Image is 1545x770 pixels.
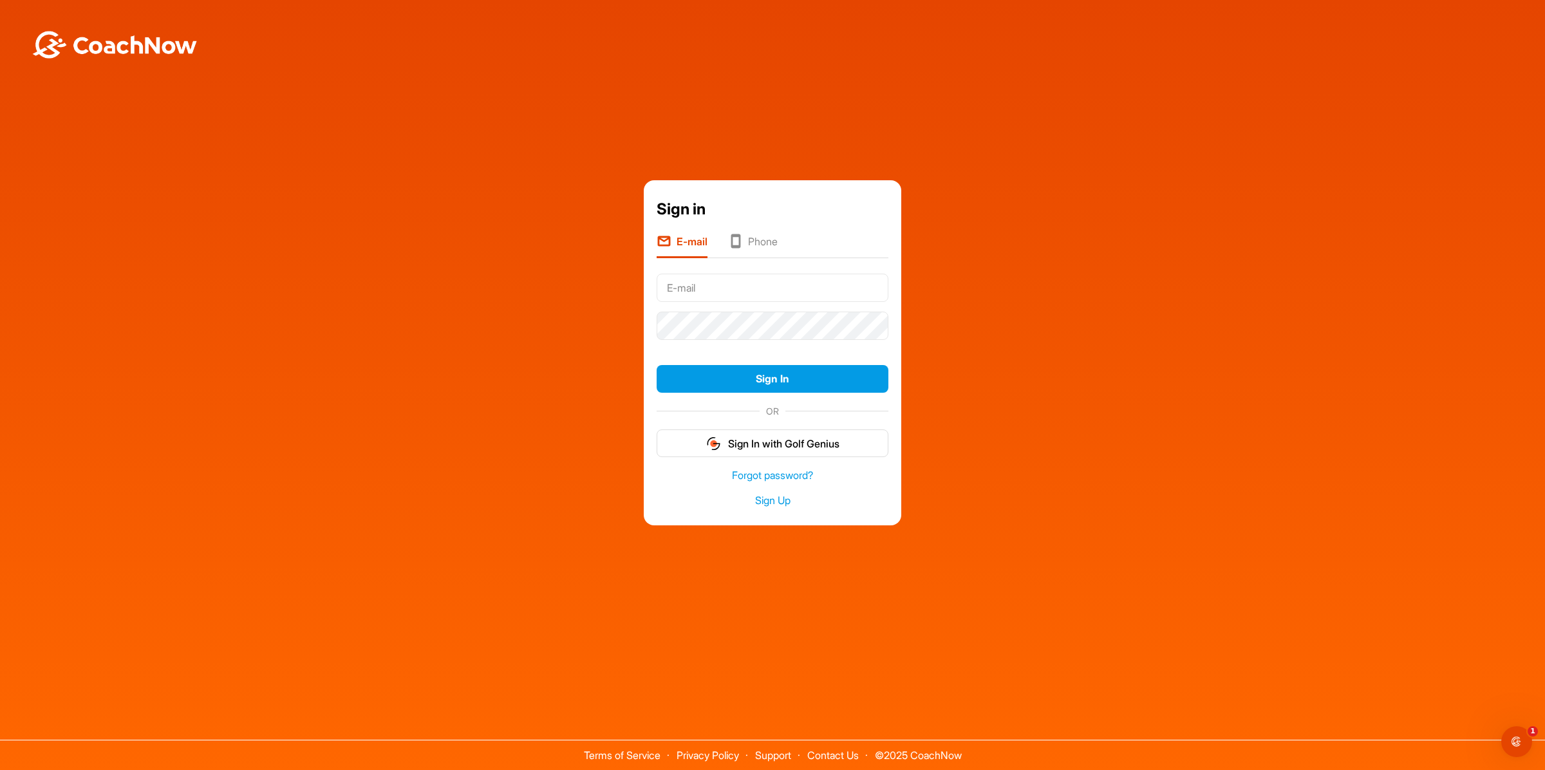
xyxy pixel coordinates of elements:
li: Phone [728,234,778,258]
span: 1 [1528,726,1538,737]
a: Terms of Service [584,749,660,762]
img: gg_logo [706,436,722,451]
a: Privacy Policy [677,749,739,762]
a: Sign Up [657,493,888,508]
input: E-mail [657,274,888,302]
button: Sign In with Golf Genius [657,429,888,457]
a: Forgot password? [657,468,888,483]
a: Contact Us [807,749,859,762]
span: OR [760,404,785,418]
span: © 2025 CoachNow [868,740,968,760]
a: Support [755,749,791,762]
img: BwLJSsUCoWCh5upNqxVrqldRgqLPVwmV24tXu5FoVAoFEpwwqQ3VIfuoInZCoVCoTD4vwADAC3ZFMkVEQFDAAAAAElFTkSuQmCC [31,31,198,59]
div: Sign in [657,198,888,221]
button: Sign In [657,365,888,393]
iframe: Intercom live chat [1501,726,1532,757]
li: E-mail [657,234,707,258]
